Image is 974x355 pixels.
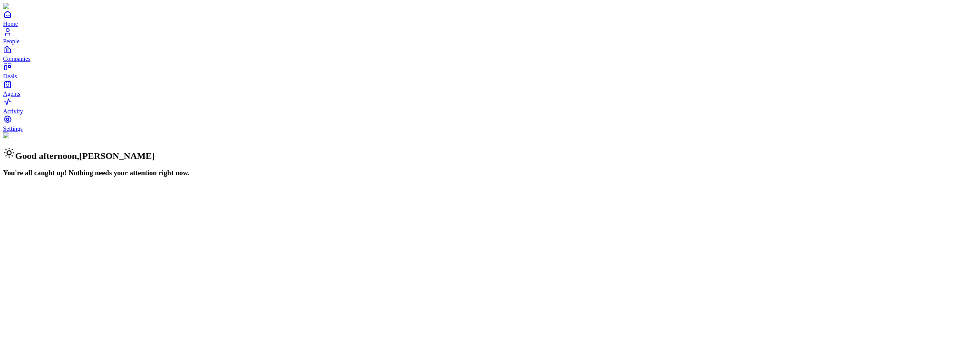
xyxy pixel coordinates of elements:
[3,3,50,10] img: Item Brain Logo
[3,27,971,44] a: People
[3,132,39,139] img: Background
[3,38,20,44] span: People
[3,108,23,114] span: Activity
[3,97,971,114] a: Activity
[3,62,971,79] a: Deals
[3,45,971,62] a: Companies
[3,169,971,177] h3: You're all caught up! Nothing needs your attention right now.
[3,90,20,97] span: Agents
[3,73,17,79] span: Deals
[3,10,971,27] a: Home
[3,125,23,132] span: Settings
[3,80,971,97] a: Agents
[3,147,971,161] h2: Good afternoon , [PERSON_NAME]
[3,21,18,27] span: Home
[3,55,30,62] span: Companies
[3,115,971,132] a: Settings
